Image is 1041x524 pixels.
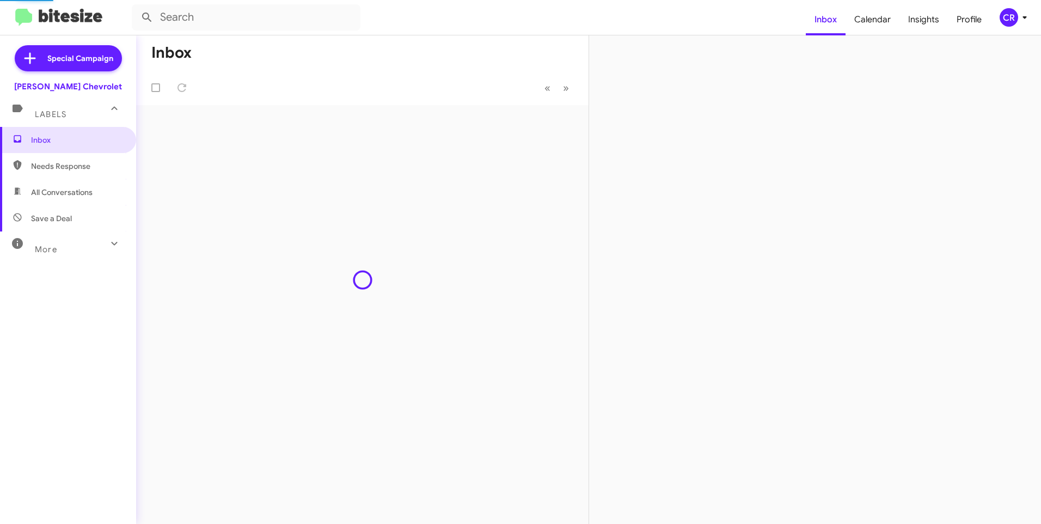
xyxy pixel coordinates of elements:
h1: Inbox [151,44,192,62]
button: Next [556,77,575,99]
button: CR [990,8,1029,27]
a: Inbox [806,4,846,35]
span: All Conversations [31,187,93,198]
button: Previous [538,77,557,99]
span: » [563,81,569,95]
span: Save a Deal [31,213,72,224]
a: Insights [899,4,948,35]
a: Profile [948,4,990,35]
a: Special Campaign [15,45,122,71]
span: Labels [35,109,66,119]
nav: Page navigation example [538,77,575,99]
span: Inbox [31,135,124,145]
span: « [544,81,550,95]
div: CR [1000,8,1018,27]
input: Search [132,4,360,31]
div: [PERSON_NAME] Chevrolet [14,81,122,92]
span: Needs Response [31,161,124,172]
a: Calendar [846,4,899,35]
span: More [35,245,57,254]
span: Special Campaign [47,53,113,64]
